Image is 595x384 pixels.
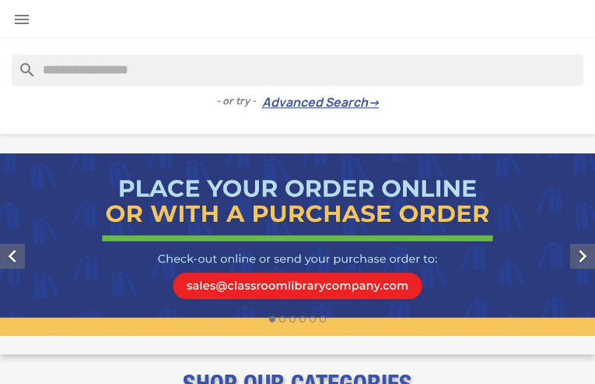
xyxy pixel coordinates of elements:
i: search [12,55,30,73]
input: Search [12,55,583,86]
i:  [570,244,595,269]
i:  [12,10,31,29]
span: - or try - [216,93,262,109]
span: → [368,95,380,111]
a: Advanced Search→ [262,95,380,111]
